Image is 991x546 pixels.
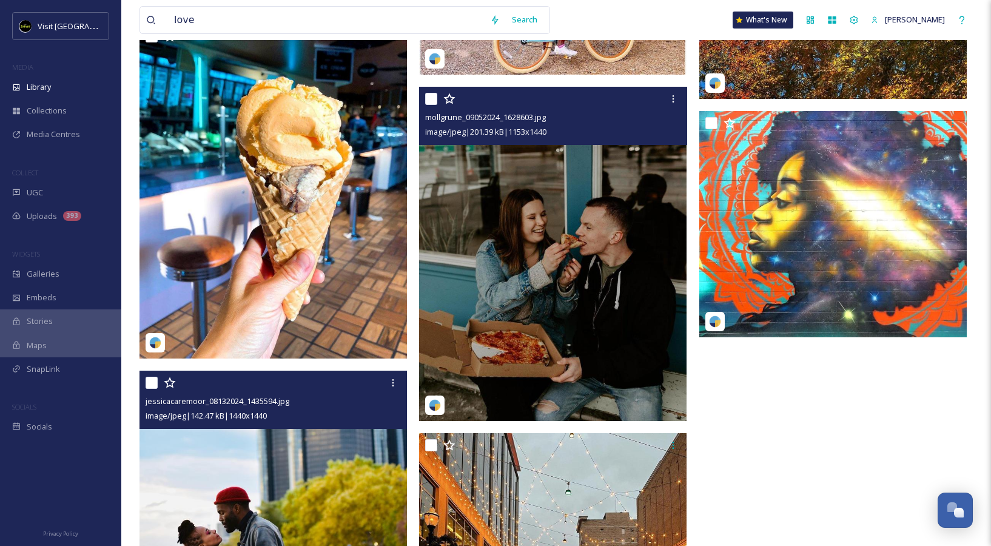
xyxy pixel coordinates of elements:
[27,268,59,280] span: Galleries
[43,530,78,538] span: Privacy Policy
[27,129,80,140] span: Media Centres
[19,20,32,32] img: VISIT%20DETROIT%20LOGO%20-%20BLACK%20BACKGROUND.png
[425,126,546,137] span: image/jpeg | 201.39 kB | 1153 x 1440
[425,112,546,123] span: mollgrune_09052024_1628603.jpg
[27,187,43,198] span: UGC
[27,421,52,433] span: Socials
[506,8,543,32] div: Search
[429,53,441,65] img: snapsea-logo.png
[149,337,161,349] img: snapsea-logo.png
[865,8,951,32] a: [PERSON_NAME]
[63,211,81,221] div: 393
[709,77,721,89] img: snapsea-logo.png
[709,315,721,328] img: snapsea-logo.png
[27,340,47,351] span: Maps
[12,249,40,258] span: WIDGETS
[12,402,36,411] span: SOCIALS
[27,211,57,222] span: Uploads
[139,24,407,359] img: mightyinthemitten_09052024_1628823.jpg
[733,12,793,29] a: What's New
[38,20,132,32] span: Visit [GEOGRAPHIC_DATA]
[12,168,38,177] span: COLLECT
[419,87,687,421] img: mollgrune_09052024_1628603.jpg
[27,363,60,375] span: SnapLink
[938,493,973,528] button: Open Chat
[885,14,945,25] span: [PERSON_NAME]
[27,105,67,116] span: Collections
[699,111,967,337] img: eastsidetim95_08132024_1435797.jpg
[43,525,78,540] a: Privacy Policy
[27,292,56,303] span: Embeds
[27,81,51,93] span: Library
[12,62,33,72] span: MEDIA
[168,7,484,33] input: Search your library
[27,315,53,327] span: Stories
[146,410,267,421] span: image/jpeg | 142.47 kB | 1440 x 1440
[146,396,289,406] span: jessicacaremoor_08132024_1435594.jpg
[429,399,441,411] img: snapsea-logo.png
